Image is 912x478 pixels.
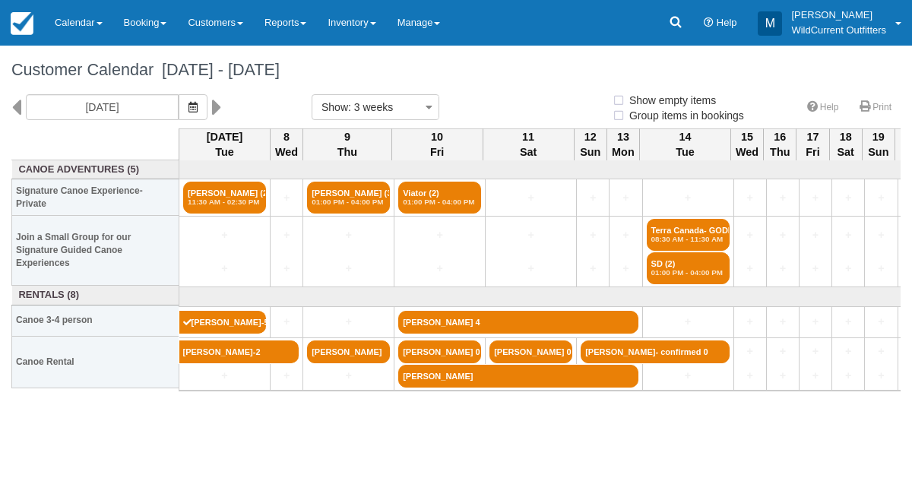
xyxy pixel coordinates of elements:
a: [PERSON_NAME] [398,365,638,388]
a: + [613,261,638,277]
div: M [758,11,782,36]
a: + [647,190,730,206]
a: + [613,190,638,206]
a: + [647,368,730,384]
a: + [803,343,828,359]
a: + [398,227,481,243]
h1: Customer Calendar [11,61,901,79]
a: + [183,261,266,277]
th: 19 Sun [862,128,895,160]
th: 10 Fri [391,128,483,160]
a: + [647,314,730,330]
a: + [274,314,299,330]
a: + [771,368,795,384]
em: 11:30 AM - 02:30 PM [188,198,261,207]
a: + [803,190,828,206]
a: + [489,261,572,277]
a: + [869,368,893,384]
a: + [307,368,390,384]
span: [DATE] - [DATE] [154,60,280,79]
a: [PERSON_NAME] 0 [398,340,481,363]
a: + [869,261,893,277]
th: 18 Sat [829,128,862,160]
th: 9 Thu [303,128,391,160]
a: + [836,314,860,330]
a: + [738,343,762,359]
a: + [738,190,762,206]
a: + [771,227,795,243]
a: + [869,314,893,330]
a: Viator (2)01:00 PM - 04:00 PM [398,182,481,214]
a: Rentals (8) [16,288,176,302]
a: Terra Canada- GODIN- (2)08:30 AM - 11:30 AM [647,219,730,251]
a: + [803,314,828,330]
a: + [489,227,572,243]
p: WildCurrent Outfitters [791,23,886,38]
a: [PERSON_NAME] 0 [489,340,572,363]
a: + [307,314,390,330]
a: [PERSON_NAME]-2 [179,340,299,363]
em: 01:00 PM - 04:00 PM [651,268,725,277]
a: + [581,227,605,243]
a: + [803,368,828,384]
button: Show: 3 weeks [312,94,439,120]
img: checkfront-main-nav-mini-logo.png [11,12,33,35]
a: + [738,261,762,277]
a: + [869,227,893,243]
a: [PERSON_NAME] (3)01:00 PM - 04:00 PM [307,182,390,214]
span: Show [321,101,348,113]
em: 08:30 AM - 11:30 AM [651,235,725,244]
a: [PERSON_NAME]-5 [179,311,267,334]
a: SD (2)01:00 PM - 04:00 PM [647,252,730,284]
a: + [274,227,299,243]
a: + [581,261,605,277]
th: 8 Wed [271,128,303,160]
a: + [489,190,572,206]
label: Group items in bookings [612,104,754,127]
a: + [738,227,762,243]
a: [PERSON_NAME] 4 [398,311,638,334]
th: 17 Fri [796,128,829,160]
a: [PERSON_NAME] (2)11:30 AM - 02:30 PM [183,182,266,214]
a: + [836,343,860,359]
th: 11 Sat [483,128,574,160]
th: 12 Sun [574,128,606,160]
th: Canoe Rental [12,336,179,388]
a: Canoe Adventures (5) [16,163,176,177]
a: + [307,261,390,277]
em: 01:00 PM - 04:00 PM [403,198,477,207]
a: + [274,368,299,384]
i: Help [704,18,714,28]
a: + [307,227,390,243]
th: 15 Wed [731,128,764,160]
a: + [183,227,266,243]
a: + [581,190,605,206]
a: + [738,368,762,384]
th: 14 Tue [640,128,731,160]
span: Help [717,17,737,28]
a: + [836,227,860,243]
span: Group items in bookings [612,109,756,120]
a: + [771,314,795,330]
a: + [836,261,860,277]
span: Show empty items [612,94,728,105]
a: + [771,343,795,359]
th: Signature Canoe Experience- Private [12,179,179,216]
a: + [869,190,893,206]
a: + [771,261,795,277]
th: Canoe 3-4 person [12,305,179,336]
a: [PERSON_NAME] [307,340,390,363]
label: Show empty items [612,89,726,112]
a: + [803,261,828,277]
a: + [398,261,481,277]
a: + [183,368,266,384]
th: 13 Mon [606,128,639,160]
a: Help [798,97,848,119]
a: + [771,190,795,206]
em: 01:00 PM - 04:00 PM [312,198,385,207]
a: + [274,190,299,206]
th: 16 Thu [764,128,796,160]
a: + [738,314,762,330]
a: + [836,368,860,384]
th: [DATE] Tue [179,128,271,160]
